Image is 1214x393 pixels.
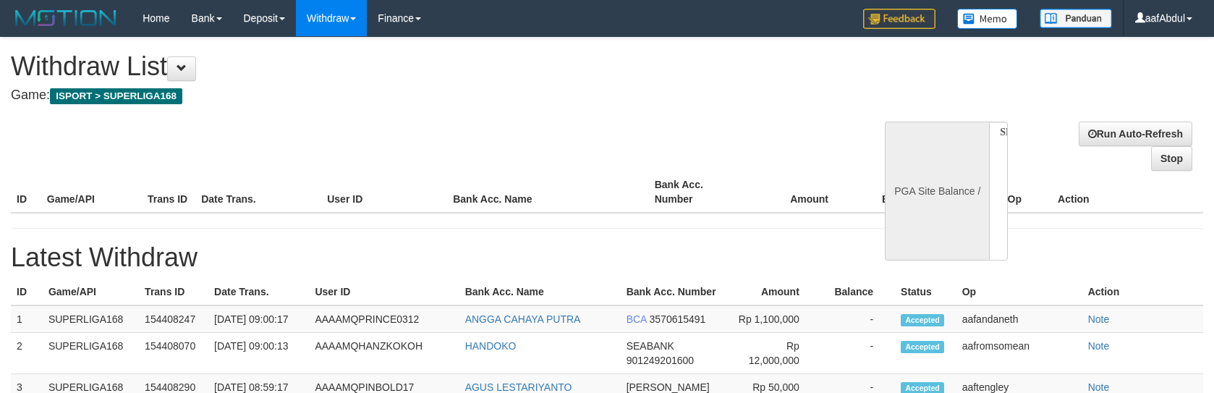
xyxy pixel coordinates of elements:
[11,172,41,213] th: ID
[11,279,43,305] th: ID
[956,305,1082,333] td: aafandaneth
[465,381,572,393] a: AGUS LESTARIYANTO
[43,305,139,333] td: SUPERLIGA168
[728,279,821,305] th: Amount
[208,279,309,305] th: Date Trans.
[728,305,821,333] td: Rp 1,100,000
[621,279,728,305] th: Bank Acc. Number
[11,305,43,333] td: 1
[208,333,309,374] td: [DATE] 09:00:13
[459,279,621,305] th: Bank Acc. Name
[41,172,142,213] th: Game/API
[447,172,648,213] th: Bank Acc. Name
[321,172,447,213] th: User ID
[309,333,459,374] td: AAAAMQHANZKOKOH
[627,355,694,366] span: 901249201600
[1088,313,1110,325] a: Note
[627,340,674,352] span: SEABANK
[465,313,581,325] a: ANGGA CAHAYA PUTRA
[1040,9,1112,28] img: panduan.png
[1082,279,1203,305] th: Action
[885,122,989,261] div: PGA Site Balance /
[11,243,1203,272] h1: Latest Withdraw
[649,172,750,213] th: Bank Acc. Number
[901,341,944,353] span: Accepted
[50,88,182,104] span: ISPORT > SUPERLIGA168
[195,172,321,213] th: Date Trans.
[728,333,821,374] td: Rp 12,000,000
[1088,340,1110,352] a: Note
[208,305,309,333] td: [DATE] 09:00:17
[956,333,1082,374] td: aafromsomean
[139,305,208,333] td: 154408247
[627,313,647,325] span: BCA
[627,381,710,393] span: [PERSON_NAME]
[821,279,895,305] th: Balance
[309,305,459,333] td: AAAAMQPRINCE0312
[465,340,517,352] a: HANDOKO
[142,172,195,213] th: Trans ID
[11,333,43,374] td: 2
[43,279,139,305] th: Game/API
[650,313,706,325] span: 3570615491
[956,279,1082,305] th: Op
[11,7,121,29] img: MOTION_logo.png
[309,279,459,305] th: User ID
[957,9,1018,29] img: Button%20Memo.svg
[11,88,795,103] h4: Game:
[43,333,139,374] td: SUPERLIGA168
[1002,172,1053,213] th: Op
[1088,381,1110,393] a: Note
[895,279,956,305] th: Status
[1079,122,1192,146] a: Run Auto-Refresh
[750,172,850,213] th: Amount
[11,52,795,81] h1: Withdraw List
[850,172,943,213] th: Balance
[1052,172,1203,213] th: Action
[901,314,944,326] span: Accepted
[1151,146,1192,171] a: Stop
[821,333,895,374] td: -
[863,9,935,29] img: Feedback.jpg
[139,333,208,374] td: 154408070
[821,305,895,333] td: -
[139,279,208,305] th: Trans ID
